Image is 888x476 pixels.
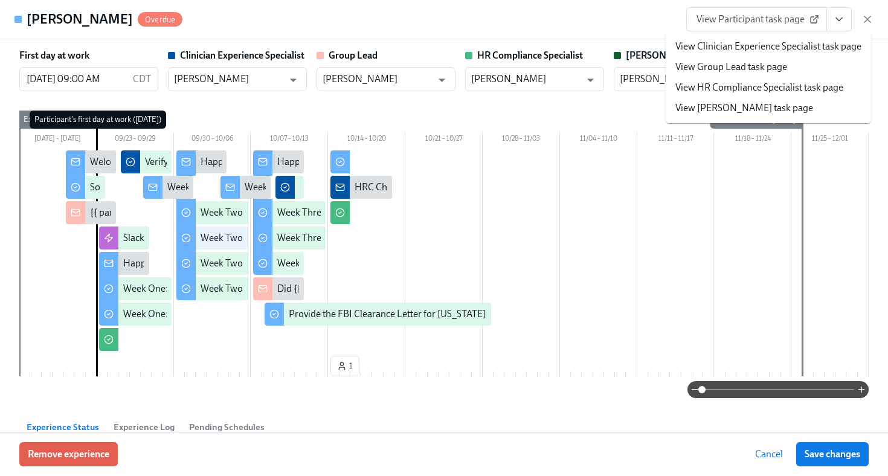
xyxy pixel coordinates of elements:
div: Week One Onboarding Recap! [167,181,292,194]
div: Did {{ participant.fullName }} Schedule A Meet & Greet? [277,282,506,295]
div: Week One: Welcome To Charlie Health Tasks! (~3 hours to complete) [123,282,403,295]
div: 11/18 – 11/24 [714,132,791,148]
button: View task page [826,7,852,31]
a: View HR Compliance Specialist task page [675,81,843,94]
div: Week Two: Core Processes (~1.25 hours to complete) [201,257,416,270]
div: 09/30 – 10/06 [174,132,251,148]
div: Participant's first day at work ([DATE]) [30,111,166,129]
div: HRC Check [355,181,401,194]
a: View [PERSON_NAME] task page [675,101,813,115]
div: Week Two: Get To Know Your Role (~4 hours to complete) [201,231,436,245]
div: 10/14 – 10/20 [328,132,405,148]
div: 10/28 – 11/03 [483,132,560,148]
div: Week Three: Final Onboarding Tasks (~1.5 hours to complete) [277,257,529,270]
span: View Participant task page [697,13,817,25]
button: Open [433,71,451,89]
div: Week Two: Core Compliance Tasks (~ 4 hours) [201,206,388,219]
button: 1 [330,356,359,376]
span: Save changes [805,448,860,460]
span: Cancel [755,448,783,460]
div: Week Two: Compliance Crisis Response (~1.5 hours to complete) [201,282,465,295]
div: Happy Final Week of Onboarding! [277,155,417,169]
div: 10/21 – 10/27 [405,132,483,148]
span: 1 [337,360,353,372]
strong: HR Compliance Specialist [477,50,583,61]
strong: Group Lead [329,50,378,61]
div: Week Three: Ethics, Conduct, & Legal Responsibilities (~5 hours to complete) [277,231,592,245]
strong: [PERSON_NAME] [626,50,703,61]
div: Week Three: Cultural Competence & Special Populations (~3 hours to complete) [277,206,603,219]
div: Happy First Day! [123,257,191,270]
div: Software Set-Up [90,181,156,194]
div: Week One: Essential Compliance Tasks (~6.5 hours to complete) [123,307,385,321]
a: View Clinician Experience Specialist task page [675,40,861,53]
div: Week Two Onboarding Recap! [245,181,370,194]
div: [DATE] – [DATE] [19,132,97,148]
label: First day at work [19,49,89,62]
span: Experience Status [27,420,99,434]
div: Welcome To The Charlie Health Team! [90,155,247,169]
div: 09/23 – 09/29 [97,132,174,148]
a: View Group Lead task page [675,60,787,74]
div: {{ participant.fullName }} has started onboarding [90,206,292,219]
div: 11/04 – 11/10 [560,132,637,148]
p: CDT [133,72,151,86]
div: 10/07 – 10/13 [251,132,328,148]
h4: [PERSON_NAME] [27,10,133,28]
div: Happy Week Two! [201,155,275,169]
button: Cancel [747,442,791,466]
span: Pending Schedules [189,420,265,434]
div: Provide the FBI Clearance Letter for [US_STATE] [289,307,486,321]
button: Save changes [796,442,869,466]
button: Open [581,71,600,89]
div: Verify Elation for {{ participant.fullName }} [145,155,318,169]
div: 11/25 – 12/01 [791,132,869,148]
strong: Clinician Experience Specialist [180,50,304,61]
span: Experience Log [114,420,175,434]
span: Overdue [138,15,182,24]
button: Remove experience [19,442,118,466]
button: Open [284,71,303,89]
div: Slack Invites [123,231,173,245]
div: 11/11 – 11/17 [637,132,715,148]
a: View Participant task page [686,7,827,31]
span: Remove experience [28,448,109,460]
